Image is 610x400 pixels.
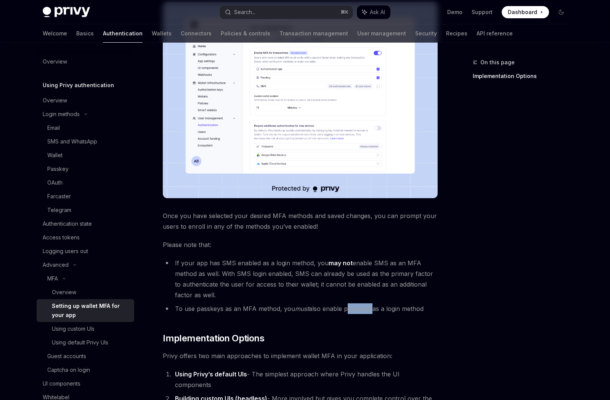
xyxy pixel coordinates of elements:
button: Toggle dark mode [555,6,567,18]
a: Wallets [152,24,172,43]
a: Logging users out [37,244,134,258]
div: Wallet [47,151,63,160]
a: Recipes [446,24,467,43]
span: ⌘ K [340,9,348,15]
span: Dashboard [508,8,537,16]
div: Login methods [43,110,80,119]
img: images/MFA2.png [163,2,438,198]
a: Welcome [43,24,67,43]
a: SMS and WhatsApp [37,135,134,148]
a: Basics [76,24,94,43]
div: Setting up wallet MFA for your app [52,301,130,320]
a: Overview [37,94,134,107]
div: Advanced [43,260,69,269]
div: UI components [43,379,80,388]
a: API reference [477,24,513,43]
a: Setting up wallet MFA for your app [37,299,134,322]
div: SMS and WhatsApp [47,137,97,146]
a: Captcha on login [37,363,134,377]
div: Authentication state [43,219,92,228]
a: Dashboard [502,6,549,18]
span: Ask AI [370,8,385,16]
strong: may not [329,259,353,267]
a: OAuth [37,176,134,190]
div: MFA [47,274,58,283]
em: must [295,305,309,312]
a: Farcaster [37,190,134,203]
a: Overview [37,55,134,69]
img: dark logo [43,7,90,18]
a: Overview [37,285,134,299]
a: Using default Privy UIs [37,336,134,349]
div: Email [47,123,60,132]
li: - The simplest approach where Privy handles the UI components [173,369,438,390]
a: Passkey [37,162,134,176]
button: Search...⌘K [220,5,353,19]
a: Using custom UIs [37,322,134,336]
h5: Using Privy authentication [43,81,114,90]
div: Overview [52,288,76,297]
a: User management [357,24,406,43]
a: Demo [447,8,462,16]
button: Ask AI [357,5,390,19]
span: On this page [480,58,515,67]
a: Authentication state [37,217,134,231]
div: Logging users out [43,247,88,256]
div: Captcha on login [47,365,90,375]
div: Farcaster [47,192,71,201]
a: Transaction management [279,24,348,43]
a: Access tokens [37,231,134,244]
div: Guest accounts [47,352,86,361]
span: Implementation Options [163,332,264,344]
div: Access tokens [43,233,80,242]
a: Security [415,24,437,43]
li: If your app has SMS enabled as a login method, you enable SMS as an MFA method as well. With SMS ... [163,258,438,300]
a: Policies & controls [221,24,270,43]
a: Guest accounts [37,349,134,363]
span: Privy offers two main approaches to implement wallet MFA in your application: [163,351,438,361]
a: Authentication [103,24,143,43]
strong: Using Privy’s default UIs [175,370,247,378]
div: Using default Privy UIs [52,338,108,347]
a: Connectors [181,24,212,43]
div: Passkey [47,164,69,174]
div: OAuth [47,178,63,187]
div: Overview [43,96,67,105]
a: Email [37,121,134,135]
a: UI components [37,377,134,390]
div: Using custom UIs [52,324,95,333]
a: Wallet [37,148,134,162]
span: Please note that: [163,239,438,250]
div: Search... [234,8,255,17]
li: To use passkeys as an MFA method, you also enable passkeys as a login method [163,303,438,314]
div: Telegram [47,206,71,215]
a: Support [472,8,493,16]
a: Telegram [37,203,134,217]
div: Overview [43,57,67,66]
span: Once you have selected your desired MFA methods and saved changes, you can prompt your users to e... [163,210,438,232]
a: Implementation Options [473,70,573,82]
